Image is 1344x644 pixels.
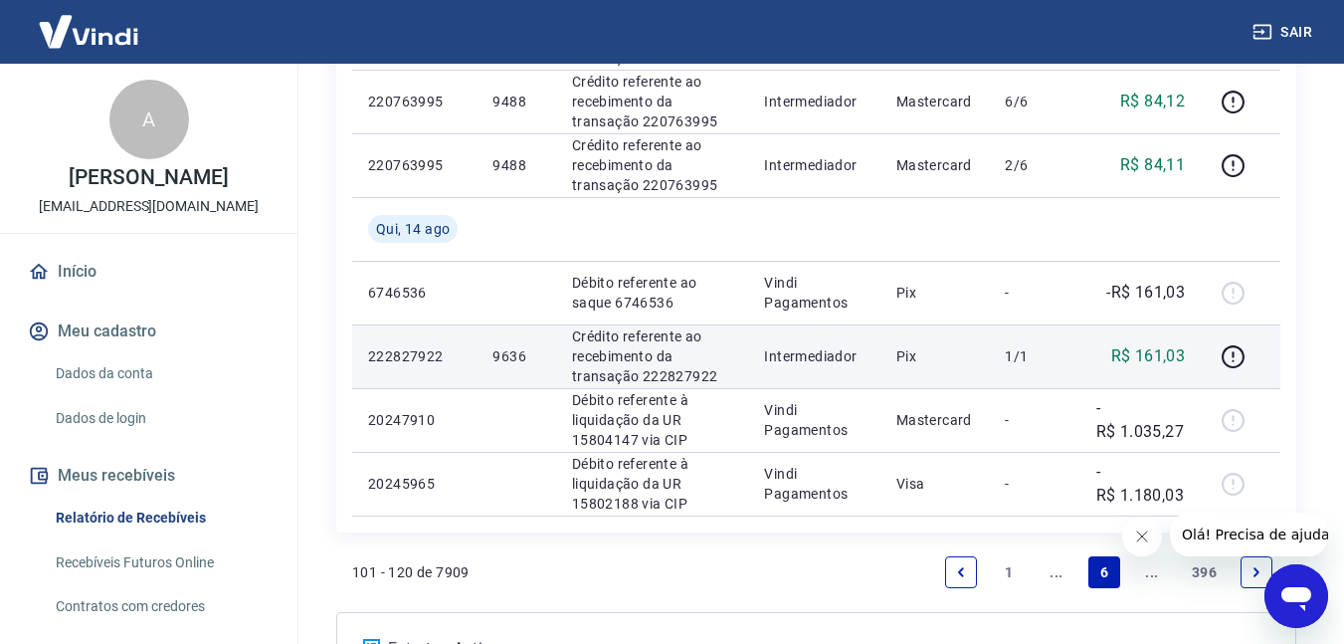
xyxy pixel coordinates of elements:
p: Intermediador [764,155,864,175]
p: 20245965 [368,474,461,494]
p: Crédito referente ao recebimento da transação 220763995 [572,135,733,195]
p: 220763995 [368,92,461,111]
p: Mastercard [896,410,974,430]
p: -R$ 1.035,27 [1096,396,1186,444]
a: Dados de login [48,398,274,439]
p: 9488 [492,155,539,175]
p: 9636 [492,346,539,366]
div: A [109,80,189,159]
p: Débito referente ao saque 6746536 [572,273,733,313]
button: Meus recebíveis [24,454,274,498]
p: Visa [896,474,974,494]
a: Page 396 [1184,556,1225,588]
a: Previous page [945,556,977,588]
span: Qui, 14 ago [376,219,450,239]
p: Pix [896,283,974,303]
p: Pix [896,346,974,366]
p: Débito referente à liquidação da UR 15802188 via CIP [572,454,733,514]
p: 2/6 [1005,155,1063,175]
a: Page 6 is your current page [1088,556,1120,588]
p: 220763995 [368,155,461,175]
p: Mastercard [896,155,974,175]
p: Crédito referente ao recebimento da transação 220763995 [572,72,733,131]
p: Intermediador [764,346,864,366]
a: Page 1 [993,556,1025,588]
button: Sair [1248,14,1320,51]
p: Crédito referente ao recebimento da transação 222827922 [572,326,733,386]
p: [PERSON_NAME] [69,167,228,188]
a: Contratos com credores [48,586,274,627]
p: 222827922 [368,346,461,366]
a: Dados da conta [48,353,274,394]
p: - [1005,474,1063,494]
img: Vindi [24,1,153,62]
span: Olá! Precisa de ajuda? [12,14,167,30]
a: Next page [1241,556,1272,588]
p: Vindi Pagamentos [764,273,864,313]
p: Vindi Pagamentos [764,464,864,504]
p: Vindi Pagamentos [764,400,864,440]
p: -R$ 1.180,03 [1096,460,1186,508]
p: 1/1 [1005,346,1063,366]
p: - [1005,410,1063,430]
a: Início [24,250,274,294]
p: 6/6 [1005,92,1063,111]
p: Débito referente à liquidação da UR 15804147 via CIP [572,390,733,450]
p: R$ 161,03 [1111,344,1186,368]
p: -R$ 161,03 [1106,281,1185,305]
button: Meu cadastro [24,310,274,353]
p: [EMAIL_ADDRESS][DOMAIN_NAME] [39,196,259,217]
p: R$ 84,12 [1120,90,1185,113]
ul: Pagination [937,548,1280,596]
a: Jump forward [1136,556,1168,588]
p: 20247910 [368,410,461,430]
p: 9488 [492,92,539,111]
iframe: Fechar mensagem [1122,517,1162,556]
p: 6746536 [368,283,461,303]
p: 101 - 120 de 7909 [352,562,470,582]
a: Recebíveis Futuros Online [48,542,274,583]
p: - [1005,283,1063,303]
a: Jump backward [1041,556,1072,588]
a: Relatório de Recebíveis [48,498,274,538]
iframe: Botão para abrir a janela de mensagens [1264,564,1328,628]
p: Intermediador [764,92,864,111]
iframe: Mensagem da empresa [1170,513,1328,556]
p: Mastercard [896,92,974,111]
p: R$ 84,11 [1120,153,1185,177]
